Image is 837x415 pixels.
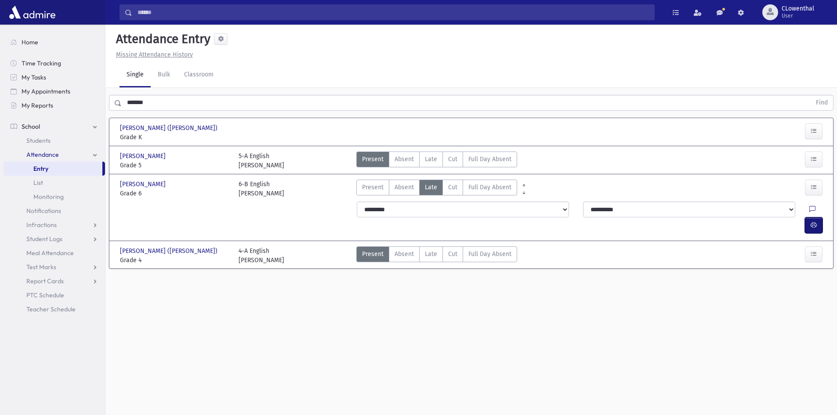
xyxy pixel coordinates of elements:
div: 4-A English [PERSON_NAME] [239,246,284,265]
img: AdmirePro [7,4,58,21]
span: Infractions [26,221,57,229]
span: My Tasks [22,73,46,81]
span: Notifications [26,207,61,215]
a: Meal Attendance [4,246,105,260]
a: List [4,176,105,190]
h5: Attendance Entry [112,32,210,47]
span: Grade K [120,133,230,142]
a: Notifications [4,204,105,218]
span: [PERSON_NAME] ([PERSON_NAME]) [120,246,219,256]
a: Classroom [177,63,221,87]
u: Missing Attendance History [116,51,193,58]
span: Report Cards [26,277,64,285]
span: My Appointments [22,87,70,95]
a: Student Logs [4,232,105,246]
input: Search [132,4,654,20]
a: Monitoring [4,190,105,204]
span: Late [425,183,437,192]
span: Student Logs [26,235,62,243]
span: PTC Schedule [26,291,64,299]
div: 6-B English [PERSON_NAME] [239,180,284,198]
span: Late [425,155,437,164]
span: List [33,179,43,187]
a: My Tasks [4,70,105,84]
a: Students [4,134,105,148]
a: Bulk [151,63,177,87]
span: Present [362,183,384,192]
span: [PERSON_NAME] [120,152,167,161]
span: Present [362,249,384,259]
span: Meal Attendance [26,249,74,257]
span: User [782,12,814,19]
span: Full Day Absent [468,183,511,192]
a: Test Marks [4,260,105,274]
span: Cut [448,183,457,192]
a: School [4,119,105,134]
a: Attendance [4,148,105,162]
span: Cut [448,249,457,259]
a: My Appointments [4,84,105,98]
span: Absent [395,183,414,192]
span: My Reports [22,101,53,109]
a: Report Cards [4,274,105,288]
a: Time Tracking [4,56,105,70]
button: Find [811,95,833,110]
span: CLowenthal [782,5,814,12]
span: Grade 6 [120,189,230,198]
span: Attendance [26,151,59,159]
a: Infractions [4,218,105,232]
div: AttTypes [356,152,517,170]
span: Full Day Absent [468,249,511,259]
a: Home [4,35,105,49]
span: [PERSON_NAME] [120,180,167,189]
a: PTC Schedule [4,288,105,302]
a: Missing Attendance History [112,51,193,58]
span: Late [425,249,437,259]
div: AttTypes [356,246,517,265]
span: Monitoring [33,193,64,201]
span: Test Marks [26,263,56,271]
span: [PERSON_NAME] ([PERSON_NAME]) [120,123,219,133]
span: Full Day Absent [468,155,511,164]
span: Cut [448,155,457,164]
a: Entry [4,162,102,176]
span: Students [26,137,51,144]
span: Absent [395,249,414,259]
a: Single [120,63,151,87]
span: Home [22,38,38,46]
span: Time Tracking [22,59,61,67]
span: Absent [395,155,414,164]
div: 5-A English [PERSON_NAME] [239,152,284,170]
span: School [22,123,40,130]
span: Entry [33,165,48,173]
div: AttTypes [356,180,517,198]
span: Present [362,155,384,164]
span: Grade 4 [120,256,230,265]
span: Grade 5 [120,161,230,170]
a: My Reports [4,98,105,112]
a: Teacher Schedule [4,302,105,316]
span: Teacher Schedule [26,305,76,313]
